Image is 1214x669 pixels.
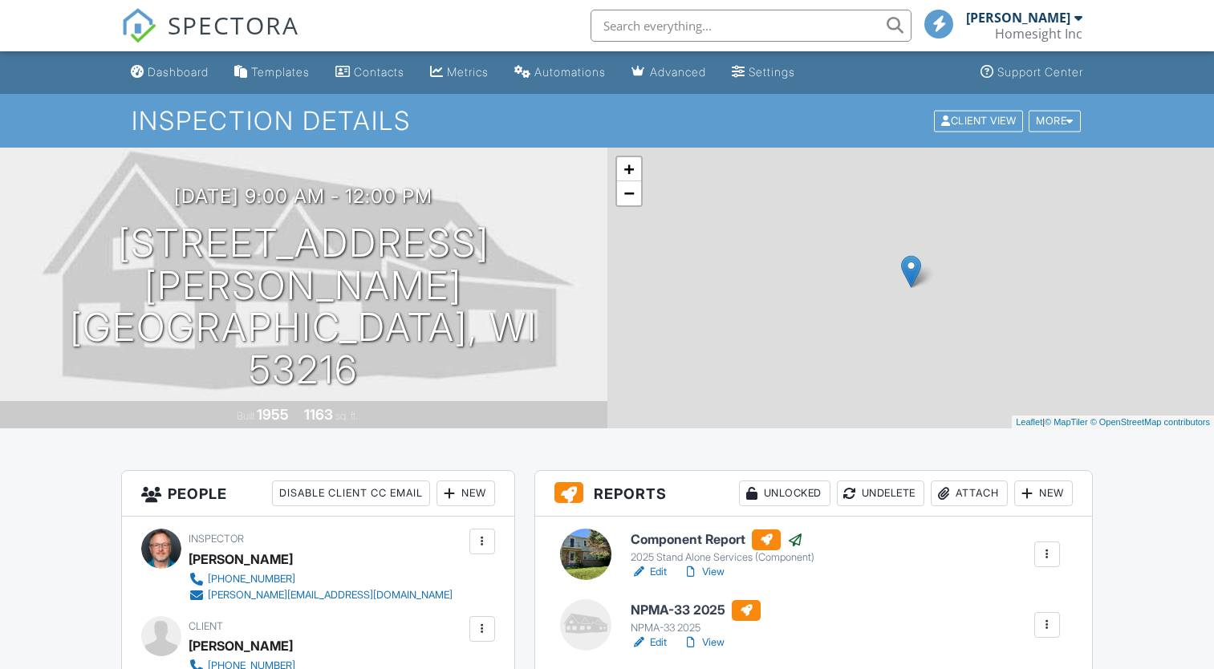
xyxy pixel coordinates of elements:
[354,65,404,79] div: Contacts
[931,480,1008,506] div: Attach
[424,58,495,87] a: Metrics
[121,8,156,43] img: The Best Home Inspection Software - Spectora
[189,547,293,571] div: [PERSON_NAME]
[974,58,1090,87] a: Support Center
[189,634,293,658] div: [PERSON_NAME]
[995,26,1082,42] div: Homesight Inc
[631,600,761,635] a: NPMA-33 2025 NPMA-33 2025
[683,635,725,651] a: View
[683,564,725,580] a: View
[997,65,1083,79] div: Support Center
[631,529,814,565] a: Component Report 2025 Stand Alone Services (Component)
[1045,417,1088,427] a: © MapTiler
[447,65,489,79] div: Metrics
[189,571,453,587] a: [PHONE_NUMBER]
[124,58,215,87] a: Dashboard
[228,58,316,87] a: Templates
[208,573,295,586] div: [PHONE_NUMBER]
[631,635,667,651] a: Edit
[436,480,495,506] div: New
[1012,416,1214,429] div: |
[725,58,802,87] a: Settings
[189,587,453,603] a: [PERSON_NAME][EMAIL_ADDRESS][DOMAIN_NAME]
[650,65,706,79] div: Advanced
[1016,417,1042,427] a: Leaflet
[26,222,582,391] h1: [STREET_ADDRESS][PERSON_NAME] [GEOGRAPHIC_DATA], WI 53216
[535,471,1092,517] h3: Reports
[631,551,814,564] div: 2025 Stand Alone Services (Component)
[1014,480,1073,506] div: New
[189,533,244,545] span: Inspector
[966,10,1070,26] div: [PERSON_NAME]
[148,65,209,79] div: Dashboard
[932,114,1027,126] a: Client View
[617,157,641,181] a: Zoom in
[272,480,430,506] div: Disable Client CC Email
[631,622,761,635] div: NPMA-33 2025
[174,185,432,207] h3: [DATE] 9:00 am - 12:00 pm
[168,8,299,42] span: SPECTORA
[257,406,289,423] div: 1955
[1090,417,1210,427] a: © OpenStreetMap contributors
[534,65,606,79] div: Automations
[739,480,830,506] div: Unlocked
[208,589,453,602] div: [PERSON_NAME][EMAIL_ADDRESS][DOMAIN_NAME]
[631,529,814,550] h6: Component Report
[837,480,924,506] div: Undelete
[617,181,641,205] a: Zoom out
[304,406,333,423] div: 1163
[251,65,310,79] div: Templates
[132,107,1082,135] h1: Inspection Details
[749,65,795,79] div: Settings
[121,22,299,55] a: SPECTORA
[631,564,667,580] a: Edit
[631,600,761,621] h6: NPMA-33 2025
[329,58,411,87] a: Contacts
[335,410,358,422] span: sq. ft.
[934,110,1023,132] div: Client View
[1029,110,1081,132] div: More
[189,620,223,632] span: Client
[508,58,612,87] a: Automations (Basic)
[237,410,254,422] span: Built
[625,58,713,87] a: Advanced
[122,471,514,517] h3: People
[591,10,912,42] input: Search everything...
